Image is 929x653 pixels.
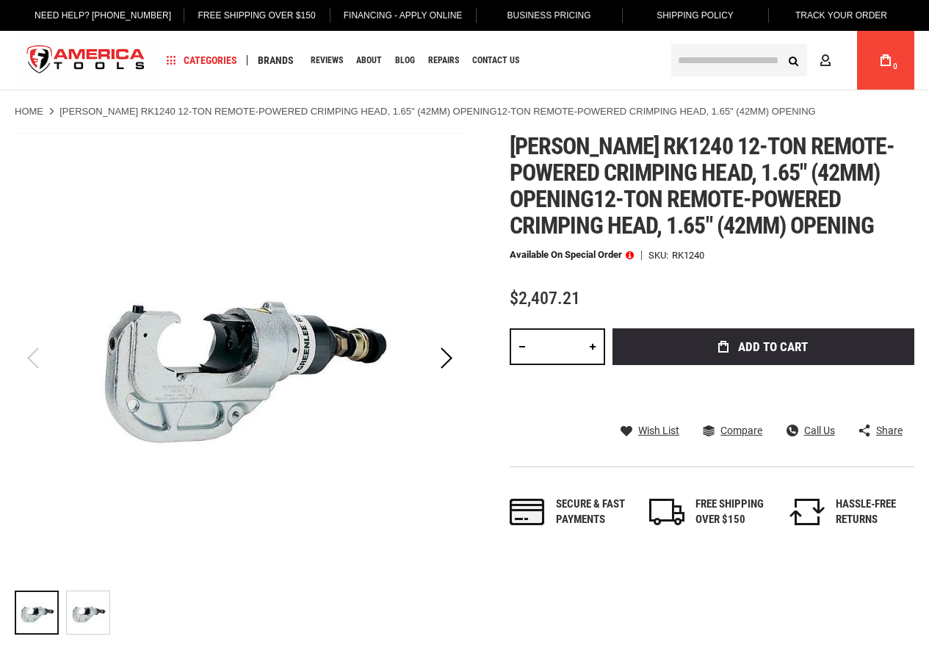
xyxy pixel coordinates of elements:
a: Home [15,105,43,118]
img: America Tools [15,33,157,88]
span: Repairs [428,56,459,65]
span: 0 [893,62,897,71]
div: GREENLEE RK1240 12-TON REMOTE-POWERED CRIMPING HEAD, 1.65" (42MM) OPENING12-TON REMOTE-POWERED CR... [66,583,110,642]
span: Share [876,425,903,436]
span: $2,407.21 [510,288,580,309]
button: Add to Cart [612,328,914,365]
span: Categories [167,55,237,65]
span: Reviews [311,56,343,65]
span: Add to Cart [738,341,808,353]
img: returns [789,499,825,525]
strong: SKU [648,250,672,260]
a: Contact Us [466,51,526,71]
a: Repairs [422,51,466,71]
img: payments [510,499,545,525]
img: GREENLEE RK1240 12-TON REMOTE-POWERED CRIMPING HEAD, 1.65" (42MM) OPENING12-TON REMOTE-POWERED CR... [67,591,109,634]
p: Available on Special Order [510,250,634,260]
a: store logo [15,33,157,88]
a: Brands [251,51,300,71]
div: FREE SHIPPING OVER $150 [695,497,774,528]
a: Compare [703,424,762,437]
span: [PERSON_NAME] rk1240 12-ton remote-powered crimping head, 1.65" (42mm) opening12-ton remote-power... [510,132,894,239]
span: Shipping Policy [657,10,734,21]
span: Compare [720,425,762,436]
iframe: Secure express checkout frame [610,369,917,412]
span: Blog [395,56,415,65]
a: About [350,51,388,71]
span: Brands [258,55,294,65]
a: Call Us [787,424,835,437]
div: Secure & fast payments [556,497,635,528]
a: 0 [872,31,900,90]
a: Blog [388,51,422,71]
a: Wish List [621,424,679,437]
img: GREENLEE RK1240 12-TON REMOTE-POWERED CRIMPING HEAD, 1.65" (42MM) OPENING12-TON REMOTE-POWERED CR... [15,133,465,583]
div: Next [428,133,465,583]
strong: [PERSON_NAME] RK1240 12-TON REMOTE-POWERED CRIMPING HEAD, 1.65" (42MM) OPENING12-TON REMOTE-POWER... [59,106,815,117]
span: Contact Us [472,56,519,65]
div: GREENLEE RK1240 12-TON REMOTE-POWERED CRIMPING HEAD, 1.65" (42MM) OPENING12-TON REMOTE-POWERED CR... [15,583,66,642]
div: RK1240 [672,250,704,260]
a: Categories [160,51,244,71]
div: HASSLE-FREE RETURNS [836,497,914,528]
button: Search [779,46,807,74]
img: shipping [649,499,684,525]
a: Reviews [304,51,350,71]
span: Wish List [638,425,679,436]
span: Call Us [804,425,835,436]
span: About [356,56,382,65]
